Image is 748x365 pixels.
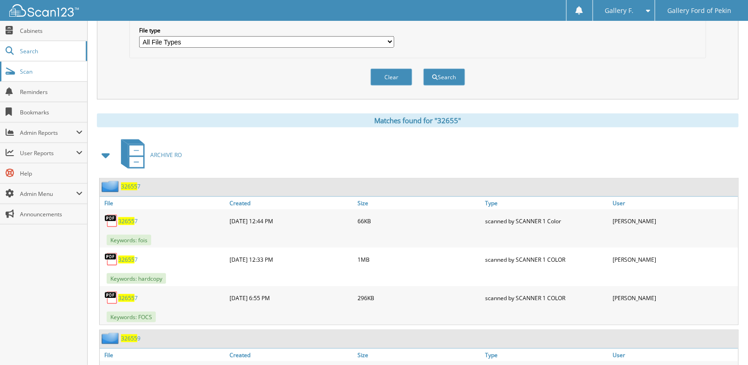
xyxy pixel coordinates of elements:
[20,68,83,76] span: Scan
[20,170,83,177] span: Help
[104,214,118,228] img: PDF.png
[227,197,355,209] a: Created
[227,250,355,269] div: [DATE] 12:33 PM
[121,334,141,342] a: 326559
[107,235,151,245] span: Keywords: fois
[20,88,83,96] span: Reminders
[227,289,355,307] div: [DATE] 6:55 PM
[115,137,182,173] a: ARCHIVE RO
[611,289,738,307] div: [PERSON_NAME]
[605,8,634,13] span: Gallery F.
[483,212,610,230] div: scanned by SCANNER 1 Color
[20,210,83,218] span: Announcements
[121,182,137,190] span: 32655
[107,273,166,284] span: Keywords: hardcopy
[20,27,83,35] span: Cabinets
[227,212,355,230] div: [DATE] 12:44 PM
[371,69,412,86] button: Clear
[611,212,738,230] div: [PERSON_NAME]
[121,182,141,190] a: 326557
[97,113,739,127] div: Matches found for "32655"
[20,108,83,116] span: Bookmarks
[667,8,731,13] span: Gallery Ford of Pekin
[107,312,156,322] span: Keywords: FOCS
[150,151,182,159] span: ARCHIVE RO
[483,197,610,209] a: Type
[423,69,465,86] button: Search
[355,250,483,269] div: 1MB
[355,349,483,361] a: Size
[483,250,610,269] div: scanned by SCANNER 1 COLOR
[100,197,227,209] a: File
[355,289,483,307] div: 296KB
[227,349,355,361] a: Created
[9,4,79,17] img: scan123-logo-white.svg
[118,256,138,264] a: 326557
[611,197,738,209] a: User
[20,47,81,55] span: Search
[702,321,748,365] iframe: Chat Widget
[20,129,76,137] span: Admin Reports
[139,26,394,34] label: File type
[611,349,738,361] a: User
[104,252,118,266] img: PDF.png
[118,256,134,264] span: 32655
[118,217,138,225] a: 326557
[104,291,118,305] img: PDF.png
[118,294,134,302] span: 32655
[355,212,483,230] div: 66KB
[118,217,134,225] span: 32655
[20,149,76,157] span: User Reports
[20,190,76,198] span: Admin Menu
[102,333,121,344] img: folder2.png
[483,349,610,361] a: Type
[355,197,483,209] a: Size
[483,289,610,307] div: scanned by SCANNER 1 COLOR
[121,334,137,342] span: 32655
[102,181,121,192] img: folder2.png
[611,250,738,269] div: [PERSON_NAME]
[100,349,227,361] a: File
[118,294,138,302] a: 326557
